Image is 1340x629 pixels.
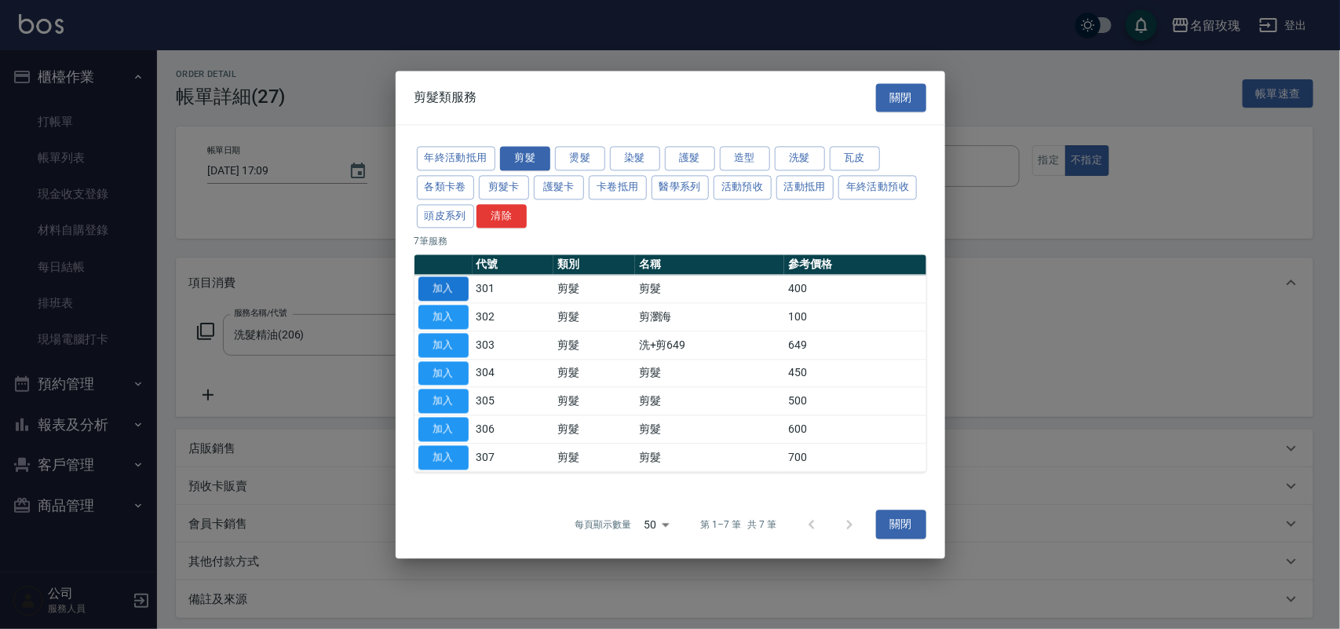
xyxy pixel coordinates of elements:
td: 剪髮 [635,275,785,303]
td: 剪髮 [635,387,785,415]
button: 各類卡卷 [417,175,475,199]
button: 剪髮 [500,146,550,170]
td: 303 [473,331,554,360]
th: 代號 [473,255,554,276]
td: 400 [784,275,926,303]
p: 7 筆服務 [414,235,926,249]
td: 700 [784,444,926,472]
td: 500 [784,387,926,415]
button: 染髮 [610,146,660,170]
td: 剪髮 [635,415,785,444]
td: 剪瀏海 [635,303,785,331]
td: 剪髮 [553,444,635,472]
button: 活動抵用 [776,175,834,199]
td: 洗+剪649 [635,331,785,360]
td: 307 [473,444,554,472]
button: 清除 [476,204,527,229]
p: 第 1–7 筆 共 7 筆 [700,517,776,532]
span: 剪髮類服務 [414,90,477,105]
td: 305 [473,387,554,415]
td: 剪髮 [553,359,635,387]
td: 剪髮 [553,275,635,303]
td: 600 [784,415,926,444]
button: 加入 [418,389,469,414]
td: 剪髮 [553,331,635,360]
td: 剪髮 [553,303,635,331]
button: 醫學系列 [652,175,710,199]
th: 名稱 [635,255,785,276]
td: 剪髮 [553,387,635,415]
button: 洗髮 [775,146,825,170]
button: 年終活動預收 [838,175,917,199]
th: 參考價格 [784,255,926,276]
td: 剪髮 [635,444,785,472]
td: 100 [784,303,926,331]
p: 每頁顯示數量 [575,517,631,532]
td: 剪髮 [635,359,785,387]
button: 燙髮 [555,146,605,170]
button: 活動預收 [714,175,772,199]
button: 關閉 [876,83,926,112]
button: 護髮 [665,146,715,170]
button: 護髮卡 [534,175,584,199]
td: 649 [784,331,926,360]
button: 加入 [418,305,469,329]
td: 301 [473,275,554,303]
button: 加入 [418,417,469,441]
button: 瓦皮 [830,146,880,170]
td: 304 [473,359,554,387]
td: 302 [473,303,554,331]
button: 剪髮卡 [479,175,529,199]
button: 造型 [720,146,770,170]
button: 加入 [418,361,469,386]
td: 剪髮 [553,415,635,444]
button: 卡卷抵用 [589,175,647,199]
button: 加入 [418,277,469,302]
div: 50 [637,503,675,546]
th: 類別 [553,255,635,276]
button: 頭皮系列 [417,204,475,229]
button: 加入 [418,333,469,357]
td: 306 [473,415,554,444]
button: 年終活動抵用 [417,146,495,170]
td: 450 [784,359,926,387]
button: 關閉 [876,510,926,539]
button: 加入 [418,445,469,470]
